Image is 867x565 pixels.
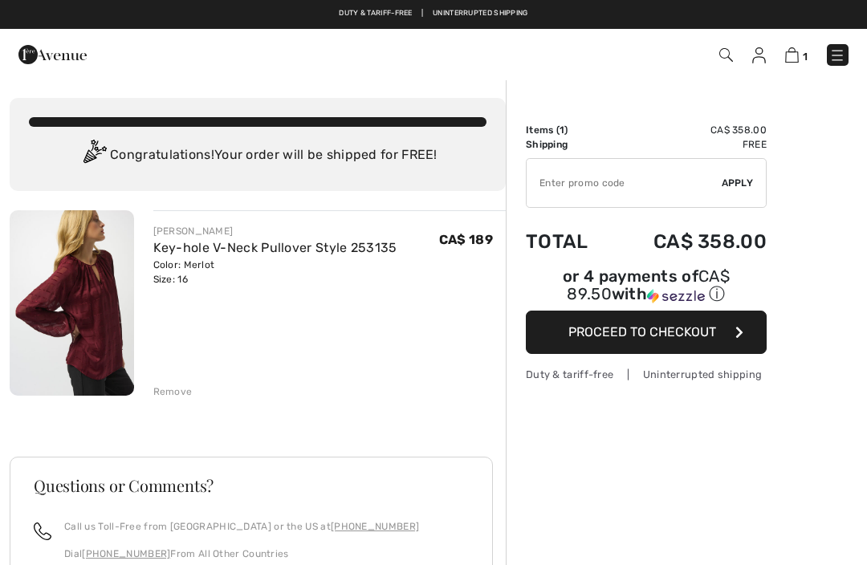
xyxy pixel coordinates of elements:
td: CA$ 358.00 [611,214,767,269]
p: Dial From All Other Countries [64,547,419,561]
div: Duty & tariff-free | Uninterrupted shipping [526,367,767,382]
span: 1 [560,124,564,136]
img: My Info [752,47,766,63]
h3: Questions or Comments? [34,478,469,494]
div: [PERSON_NAME] [153,224,397,238]
img: Shopping Bag [785,47,799,63]
td: Total [526,214,611,269]
div: or 4 payments ofCA$ 89.50withSezzle Click to learn more about Sezzle [526,269,767,311]
td: Items ( ) [526,123,611,137]
img: Menu [829,47,845,63]
div: Color: Merlot Size: 16 [153,258,397,287]
p: Call us Toll-Free from [GEOGRAPHIC_DATA] or the US at [64,519,419,534]
span: CA$ 89.50 [567,266,730,303]
a: [PHONE_NUMBER] [331,521,419,532]
div: Remove [153,384,193,399]
img: Sezzle [647,289,705,303]
img: Key-hole V-Neck Pullover Style 253135 [10,210,134,396]
img: Congratulation2.svg [78,140,110,172]
button: Proceed to Checkout [526,311,767,354]
a: Key-hole V-Neck Pullover Style 253135 [153,240,397,255]
div: or 4 payments of with [526,269,767,305]
div: Congratulations! Your order will be shipped for FREE! [29,140,486,172]
input: Promo code [527,159,722,207]
span: CA$ 189 [439,232,493,247]
span: 1 [803,51,808,63]
td: Free [611,137,767,152]
span: Apply [722,176,754,190]
img: call [34,522,51,540]
a: [PHONE_NUMBER] [82,548,170,559]
span: Proceed to Checkout [568,324,716,339]
a: 1 [785,45,808,64]
img: Search [719,48,733,62]
td: CA$ 358.00 [611,123,767,137]
img: 1ère Avenue [18,39,87,71]
td: Shipping [526,137,611,152]
a: 1ère Avenue [18,46,87,61]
